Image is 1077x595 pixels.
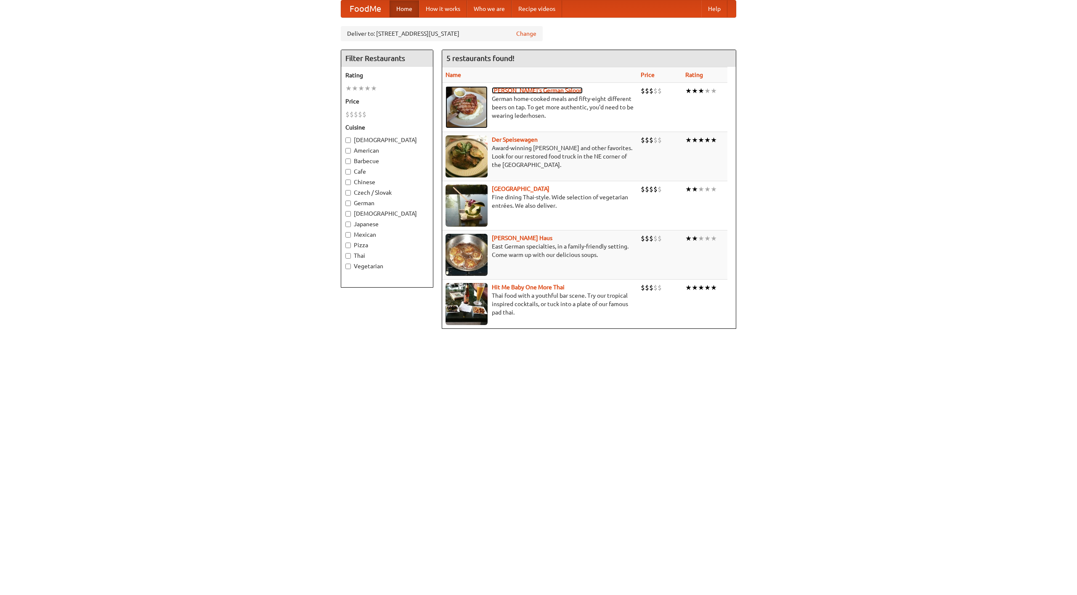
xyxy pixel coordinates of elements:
li: $ [649,234,653,243]
li: ★ [704,135,711,145]
li: $ [645,185,649,194]
input: American [345,148,351,153]
li: ★ [704,283,711,292]
li: ★ [352,84,358,93]
li: ★ [685,185,692,194]
li: $ [658,234,662,243]
a: [PERSON_NAME] Haus [492,235,552,241]
input: Vegetarian [345,264,351,269]
li: $ [645,283,649,292]
a: How it works [419,0,467,17]
label: Cafe [345,167,429,176]
li: $ [653,135,658,145]
p: Thai food with a youthful bar scene. Try our tropical inspired cocktails, or tuck into a plate of... [446,291,634,317]
label: Thai [345,251,429,260]
li: $ [653,185,658,194]
h5: Cuisine [345,123,429,132]
li: $ [345,110,350,119]
input: Cafe [345,169,351,175]
li: $ [649,283,653,292]
li: ★ [711,185,717,194]
a: [GEOGRAPHIC_DATA] [492,185,549,192]
li: $ [653,234,658,243]
li: ★ [692,86,698,95]
label: Czech / Slovak [345,188,429,197]
label: Japanese [345,220,429,228]
label: [DEMOGRAPHIC_DATA] [345,209,429,218]
li: ★ [345,84,352,93]
a: Name [446,71,461,78]
li: $ [362,110,366,119]
input: Czech / Slovak [345,190,351,196]
img: babythai.jpg [446,283,488,325]
input: Chinese [345,180,351,185]
a: Hit Me Baby One More Thai [492,284,565,291]
li: ★ [704,185,711,194]
li: ★ [711,86,717,95]
li: $ [653,283,658,292]
p: East German specialties, in a family-friendly setting. Come warm up with our delicious soups. [446,242,634,259]
li: $ [649,135,653,145]
input: German [345,201,351,206]
li: $ [641,86,645,95]
li: $ [641,234,645,243]
a: Price [641,71,655,78]
li: ★ [698,135,704,145]
h5: Price [345,97,429,106]
li: ★ [698,283,704,292]
li: ★ [685,86,692,95]
label: Mexican [345,230,429,239]
li: ★ [711,135,717,145]
label: Pizza [345,241,429,249]
input: Mexican [345,232,351,238]
li: ★ [685,234,692,243]
a: [PERSON_NAME]'s German Saloon [492,87,583,94]
li: ★ [364,84,371,93]
li: ★ [692,283,698,292]
a: Rating [685,71,703,78]
input: Japanese [345,222,351,227]
label: German [345,199,429,207]
li: $ [641,185,645,194]
li: $ [649,185,653,194]
li: $ [649,86,653,95]
a: Who we are [467,0,512,17]
li: $ [658,283,662,292]
a: Der Speisewagen [492,136,538,143]
a: Recipe videos [512,0,562,17]
li: $ [658,135,662,145]
img: satay.jpg [446,185,488,227]
img: kohlhaus.jpg [446,234,488,276]
li: ★ [685,283,692,292]
li: $ [641,135,645,145]
label: Chinese [345,178,429,186]
li: $ [641,283,645,292]
ng-pluralize: 5 restaurants found! [446,54,515,62]
p: German home-cooked meals and fifty-eight different beers on tap. To get more authentic, you'd nee... [446,95,634,120]
div: Deliver to: [STREET_ADDRESS][US_STATE] [341,26,543,41]
img: speisewagen.jpg [446,135,488,177]
li: $ [645,86,649,95]
li: ★ [692,185,698,194]
li: ★ [711,234,717,243]
input: Barbecue [345,159,351,164]
label: Barbecue [345,157,429,165]
label: Vegetarian [345,262,429,270]
li: $ [653,86,658,95]
p: Award-winning [PERSON_NAME] and other favorites. Look for our restored food truck in the NE corne... [446,144,634,169]
li: ★ [698,234,704,243]
a: FoodMe [341,0,390,17]
li: $ [358,110,362,119]
li: ★ [371,84,377,93]
li: ★ [692,135,698,145]
li: ★ [358,84,364,93]
input: [DEMOGRAPHIC_DATA] [345,138,351,143]
li: ★ [692,234,698,243]
label: American [345,146,429,155]
h4: Filter Restaurants [341,50,433,67]
input: [DEMOGRAPHIC_DATA] [345,211,351,217]
li: ★ [704,234,711,243]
